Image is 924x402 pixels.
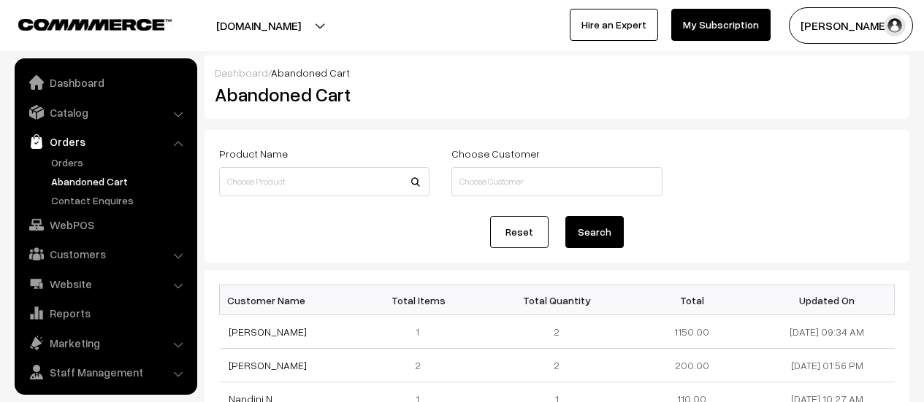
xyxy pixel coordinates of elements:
[354,349,489,382] td: 2
[570,9,658,41] a: Hire an Expert
[220,285,355,315] th: Customer Name
[625,285,760,315] th: Total
[760,349,895,382] td: [DATE] 01:56 PM
[489,349,625,382] td: 2
[271,66,350,79] span: Abandoned Cart
[18,241,192,267] a: Customers
[215,83,428,106] h2: Abandoned Cart
[47,155,192,170] a: Orders
[18,212,192,238] a: WebPOS
[625,315,760,349] td: 1150.00
[219,167,429,196] input: Choose Product
[451,146,540,161] label: Choose Customer
[165,7,352,44] button: [DOMAIN_NAME]
[18,15,146,32] a: COMMMERCE
[47,174,192,189] a: Abandoned Cart
[671,9,771,41] a: My Subscription
[625,349,760,382] td: 200.00
[229,359,307,371] a: [PERSON_NAME]
[451,167,662,196] input: Choose Customer
[789,7,913,44] button: [PERSON_NAME]
[565,216,624,248] button: Search
[18,300,192,326] a: Reports
[489,315,625,349] td: 2
[354,315,489,349] td: 1
[215,65,899,80] div: /
[884,15,906,36] img: user
[18,128,192,155] a: Orders
[229,325,307,338] a: [PERSON_NAME]
[18,330,192,356] a: Marketing
[215,66,268,79] a: Dashboard
[18,19,172,30] img: COMMMERCE
[18,69,192,96] a: Dashboard
[760,285,895,315] th: Updated On
[18,359,192,385] a: Staff Management
[760,315,895,349] td: [DATE] 09:34 AM
[18,99,192,125] a: Catalog
[354,285,489,315] th: Total Items
[489,285,625,315] th: Total Quantity
[219,146,288,161] label: Product Name
[47,193,192,208] a: Contact Enquires
[18,271,192,297] a: Website
[490,216,549,248] a: Reset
